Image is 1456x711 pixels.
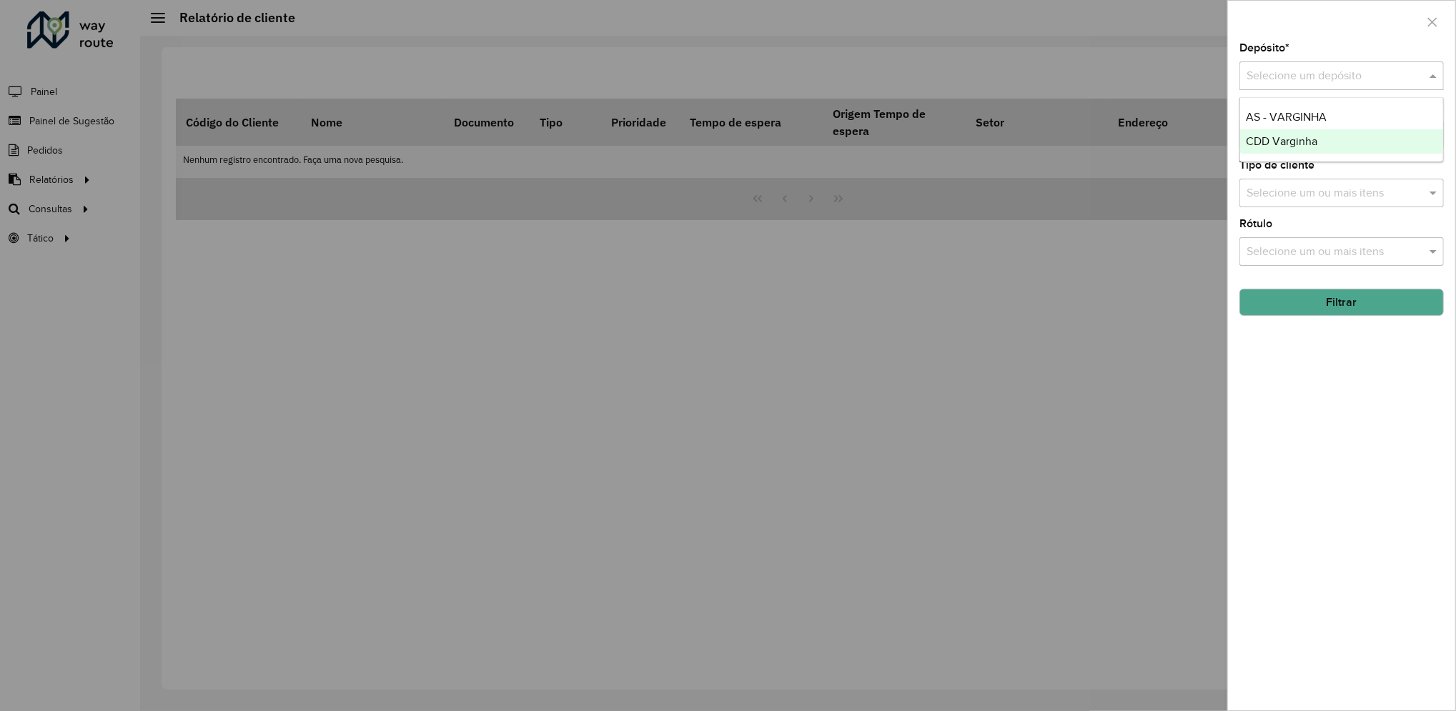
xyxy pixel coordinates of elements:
[1239,39,1289,56] label: Depósito
[1246,111,1327,123] span: AS - VARGINHA
[1239,289,1444,316] button: Filtrar
[1239,156,1314,174] label: Tipo de cliente
[1239,97,1444,162] ng-dropdown-panel: Options list
[1246,135,1317,147] span: CDD Varginha
[1239,215,1272,232] label: Rótulo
